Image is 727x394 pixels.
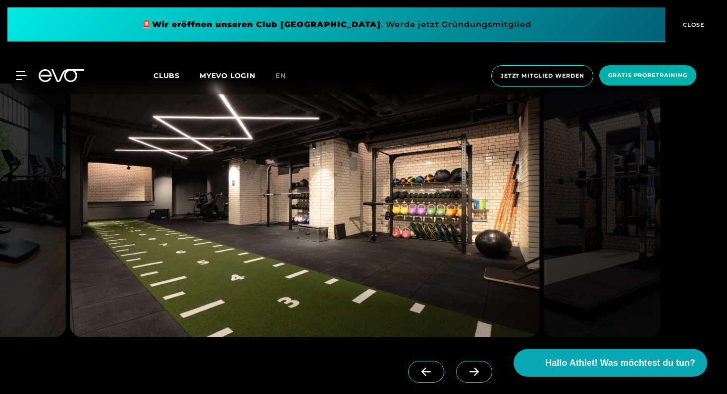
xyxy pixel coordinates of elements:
a: Gratis Probetraining [596,65,699,87]
button: Hallo Athlet! Was möchtest du tun? [514,349,707,377]
img: evofitness [543,84,661,337]
span: Jetzt Mitglied werden [501,72,584,80]
img: evofitness [70,84,539,337]
a: Clubs [154,71,200,80]
span: CLOSE [680,20,705,29]
span: en [275,71,286,80]
a: en [275,70,298,82]
a: MYEVO LOGIN [200,71,256,80]
span: Clubs [154,71,180,80]
span: Gratis Probetraining [608,71,687,80]
button: CLOSE [665,7,720,42]
span: Hallo Athlet! Was möchtest du tun? [545,356,695,370]
a: Jetzt Mitglied werden [488,65,596,87]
